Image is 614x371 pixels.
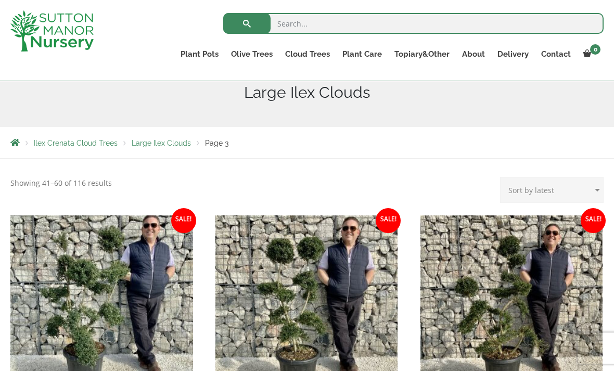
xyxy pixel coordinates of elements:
[336,47,388,61] a: Plant Care
[174,47,225,61] a: Plant Pots
[10,83,604,102] h1: Large Ilex Clouds
[279,47,336,61] a: Cloud Trees
[205,139,228,147] span: Page 3
[10,177,112,189] p: Showing 41–60 of 116 results
[10,138,604,147] nav: Breadcrumbs
[376,208,401,233] span: Sale!
[581,208,606,233] span: Sale!
[171,208,196,233] span: Sale!
[590,44,600,55] span: 0
[535,47,577,61] a: Contact
[132,139,191,147] a: Large Ilex Clouds
[34,139,118,147] a: Ilex Crenata Cloud Trees
[225,47,279,61] a: Olive Trees
[10,10,94,52] img: logo
[223,13,604,34] input: Search...
[456,47,491,61] a: About
[500,177,604,203] select: Shop order
[491,47,535,61] a: Delivery
[577,47,604,61] a: 0
[388,47,456,61] a: Topiary&Other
